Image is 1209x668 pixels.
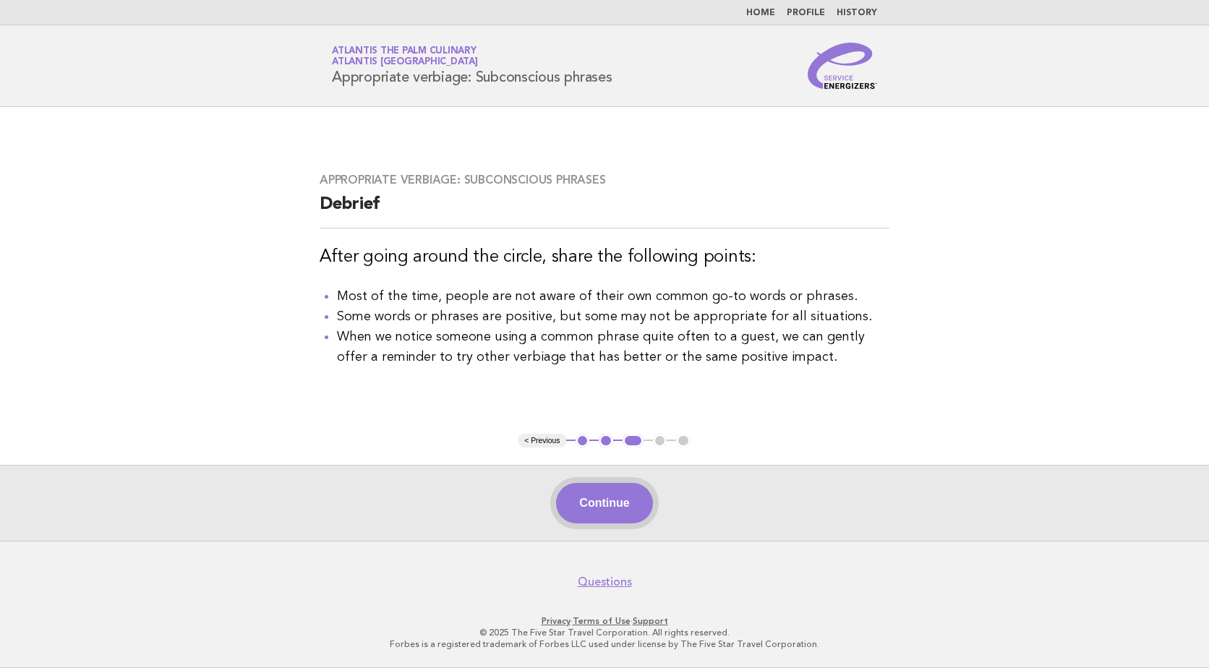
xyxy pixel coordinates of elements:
[837,9,877,17] a: History
[576,434,590,448] button: 1
[162,638,1047,650] p: Forbes is a registered trademark of Forbes LLC used under license by The Five Star Travel Corpora...
[556,483,652,523] button: Continue
[746,9,775,17] a: Home
[332,47,612,85] h1: Appropriate verbiage: Subconscious phrases
[787,9,825,17] a: Profile
[623,434,644,448] button: 3
[332,58,478,67] span: Atlantis [GEOGRAPHIC_DATA]
[320,193,889,228] h2: Debrief
[808,43,877,89] img: Service Energizers
[599,434,613,448] button: 2
[573,616,631,626] a: Terms of Use
[518,434,565,448] button: < Previous
[320,246,889,269] h3: After going around the circle, share the following points:
[162,615,1047,627] p: · ·
[337,327,889,367] li: When we notice someone using a common phrase quite often to a guest, we can gently offer a remind...
[578,575,632,589] a: Questions
[162,627,1047,638] p: © 2025 The Five Star Travel Corporation. All rights reserved.
[337,307,889,327] li: Some words or phrases are positive, but some may not be appropriate for all situations.
[337,286,889,307] li: Most of the time, people are not aware of their own common go-to words or phrases.
[320,173,889,187] h3: Appropriate verbiage: Subconscious phrases
[332,46,478,67] a: Atlantis The Palm CulinaryAtlantis [GEOGRAPHIC_DATA]
[633,616,668,626] a: Support
[542,616,571,626] a: Privacy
